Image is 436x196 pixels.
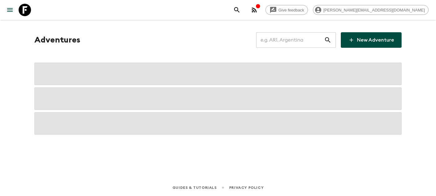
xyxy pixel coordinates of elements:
[313,5,429,15] div: [PERSON_NAME][EMAIL_ADDRESS][DOMAIN_NAME]
[265,5,308,15] a: Give feedback
[256,31,324,49] input: e.g. AR1, Argentina
[4,4,16,16] button: menu
[231,4,243,16] button: search adventures
[34,34,80,46] h1: Adventures
[275,8,308,12] span: Give feedback
[341,32,402,48] a: New Adventure
[229,184,264,191] a: Privacy Policy
[320,8,428,12] span: [PERSON_NAME][EMAIL_ADDRESS][DOMAIN_NAME]
[172,184,217,191] a: Guides & Tutorials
